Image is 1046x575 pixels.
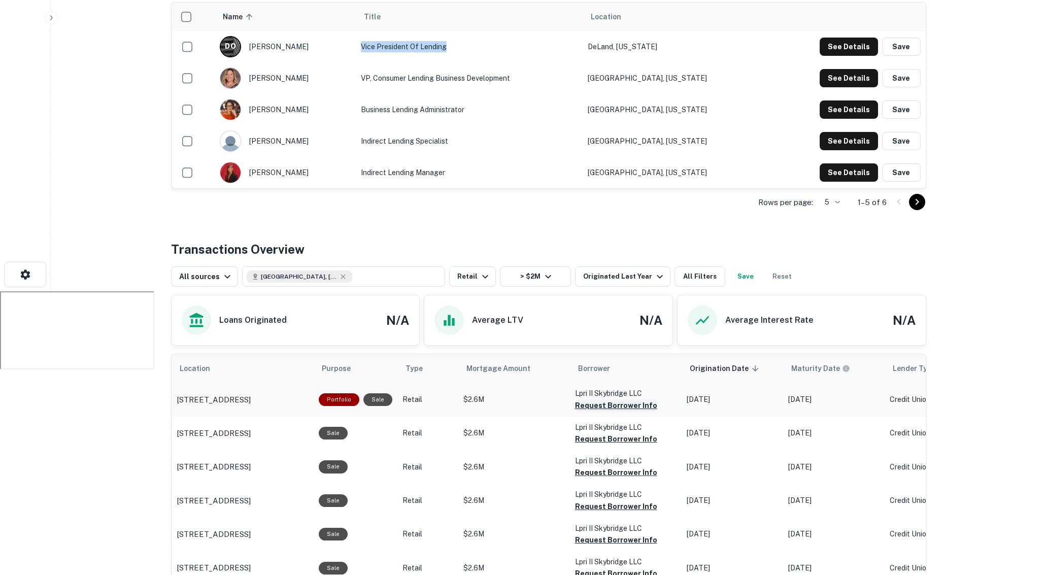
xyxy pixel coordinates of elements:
[783,354,885,383] th: Maturity dates displayed may be estimated. Please contact the lender for the most accurate maturi...
[319,460,348,473] div: Sale
[402,563,453,573] p: Retail
[402,462,453,472] p: Retail
[909,194,925,210] button: Go to next page
[890,462,971,472] p: Credit Union
[500,266,571,287] button: > $2M
[858,196,887,209] p: 1–5 of 6
[220,99,351,120] div: [PERSON_NAME]
[463,462,565,472] p: $2.6M
[583,31,767,62] td: DeLand, [US_STATE]
[687,394,778,405] p: [DATE]
[729,266,762,287] button: Save your search to get updates of matches that match your search criteria.
[356,157,583,188] td: Indirect Lending Manager
[177,461,251,473] p: [STREET_ADDRESS]
[402,428,453,438] p: Retail
[820,163,878,182] button: See Details
[215,3,356,31] th: Name
[882,69,921,87] button: Save
[890,394,971,405] p: Credit Union
[177,528,309,540] a: [STREET_ADDRESS]
[225,41,235,52] p: D O
[363,393,392,406] div: Sale
[575,399,657,412] button: Request Borrower Info
[583,125,767,157] td: [GEOGRAPHIC_DATA], [US_STATE]
[356,125,583,157] td: Indirect Lending Specialist
[319,562,348,574] div: Sale
[788,529,880,539] p: [DATE]
[583,157,767,188] td: [GEOGRAPHIC_DATA], [US_STATE]
[171,240,305,258] h4: Transactions Overview
[177,394,309,406] a: [STREET_ADDRESS]
[172,3,926,188] div: scrollable content
[890,529,971,539] p: Credit Union
[177,427,309,439] a: [STREET_ADDRESS]
[725,314,814,326] h6: Average Interest Rate
[458,354,570,383] th: Mortgage Amount
[463,428,565,438] p: $2.6M
[820,100,878,119] button: See Details
[583,94,767,125] td: [GEOGRAPHIC_DATA], [US_STATE]
[583,3,767,31] th: Location
[791,363,850,374] div: Maturity dates displayed may be estimated. Please contact the lender for the most accurate maturi...
[687,462,778,472] p: [DATE]
[356,3,583,31] th: Title
[386,311,409,329] h4: N/A
[463,563,565,573] p: $2.6M
[575,266,670,287] button: Originated Last Year
[791,363,840,374] h6: Maturity Date
[449,266,496,287] button: Retail
[687,529,778,539] p: [DATE]
[820,38,878,56] button: See Details
[220,131,241,151] img: 9c8pery4andzj6ohjkjp54ma2
[172,354,314,383] th: Location
[575,422,677,433] p: Lpri II Skybridge LLC
[177,427,251,439] p: [STREET_ADDRESS]
[397,354,458,383] th: Type
[356,62,583,94] td: VP, Consumer Lending Business Development
[220,162,351,183] div: [PERSON_NAME]
[463,394,565,405] p: $2.6M
[575,523,677,534] p: Lpri II Skybridge LLC
[674,266,725,287] button: All Filters
[575,388,677,399] p: Lpri II Skybridge LLC
[319,393,359,406] div: This is a portfolio loan with 41 properties
[177,495,309,507] a: [STREET_ADDRESS]
[788,462,880,472] p: [DATE]
[402,394,453,405] p: Retail
[402,495,453,506] p: Retail
[578,362,610,375] span: Borrower
[322,362,364,375] span: Purpose
[319,528,348,540] div: Sale
[687,563,778,573] p: [DATE]
[758,196,813,209] p: Rows per page:
[177,495,251,507] p: [STREET_ADDRESS]
[223,11,256,23] span: Name
[472,314,523,326] h6: Average LTV
[402,529,453,539] p: Retail
[890,563,971,573] p: Credit Union
[180,362,223,375] span: Location
[575,466,657,479] button: Request Borrower Info
[583,62,767,94] td: [GEOGRAPHIC_DATA], [US_STATE]
[220,99,241,120] img: 1732382709765
[364,11,394,23] span: Title
[570,354,682,383] th: Borrower
[219,314,287,326] h6: Loans Originated
[177,461,309,473] a: [STREET_ADDRESS]
[575,433,657,445] button: Request Borrower Info
[463,529,565,539] p: $2.6M
[591,11,621,23] span: Location
[319,494,348,507] div: Sale
[177,562,251,574] p: [STREET_ADDRESS]
[466,362,544,375] span: Mortgage Amount
[882,132,921,150] button: Save
[177,528,251,540] p: [STREET_ADDRESS]
[261,272,337,281] span: [GEOGRAPHIC_DATA], [GEOGRAPHIC_DATA], [GEOGRAPHIC_DATA]
[319,427,348,439] div: Sale
[820,132,878,150] button: See Details
[890,495,971,506] p: Credit Union
[890,428,971,438] p: Credit Union
[882,38,921,56] button: Save
[766,266,798,287] button: Reset
[788,394,880,405] p: [DATE]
